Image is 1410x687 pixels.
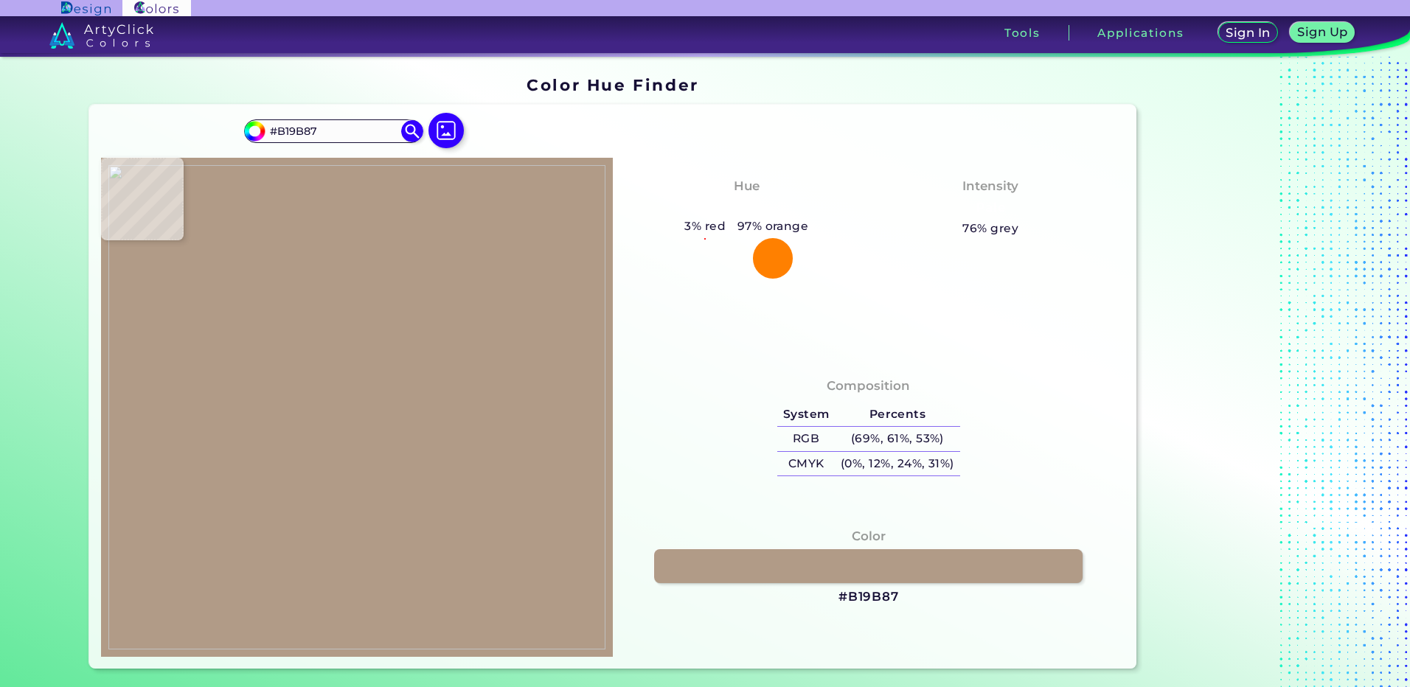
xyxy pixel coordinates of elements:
[962,219,1018,238] h5: 76% grey
[1293,23,1352,42] a: Sign Up
[1228,27,1269,38] h5: Sign In
[835,427,959,451] h5: (69%, 61%, 53%)
[715,199,778,217] h3: Orange
[970,199,1012,217] h3: Pale
[838,588,899,606] h3: #B19B87
[49,22,153,49] img: logo_artyclick_colors_white.svg
[852,526,886,547] h4: Color
[679,217,732,236] h5: 3% red
[61,1,111,15] img: ArtyClick Design logo
[401,120,423,142] img: icon search
[777,402,835,427] h5: System
[428,113,464,148] img: icon picture
[734,175,760,197] h4: Hue
[777,427,835,451] h5: RGB
[835,452,959,476] h5: (0%, 12%, 24%, 31%)
[1004,27,1041,38] h3: Tools
[1220,23,1277,42] a: Sign In
[108,165,605,649] img: 11fb182b-f578-4170-874a-bbe882255569
[527,74,698,96] h1: Color Hue Finder
[777,452,835,476] h5: CMYK
[1097,27,1184,38] h3: Applications
[835,402,959,427] h5: Percents
[1299,27,1347,38] h5: Sign Up
[732,217,814,236] h5: 97% orange
[962,175,1018,197] h4: Intensity
[265,122,402,142] input: type color..
[827,375,910,397] h4: Composition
